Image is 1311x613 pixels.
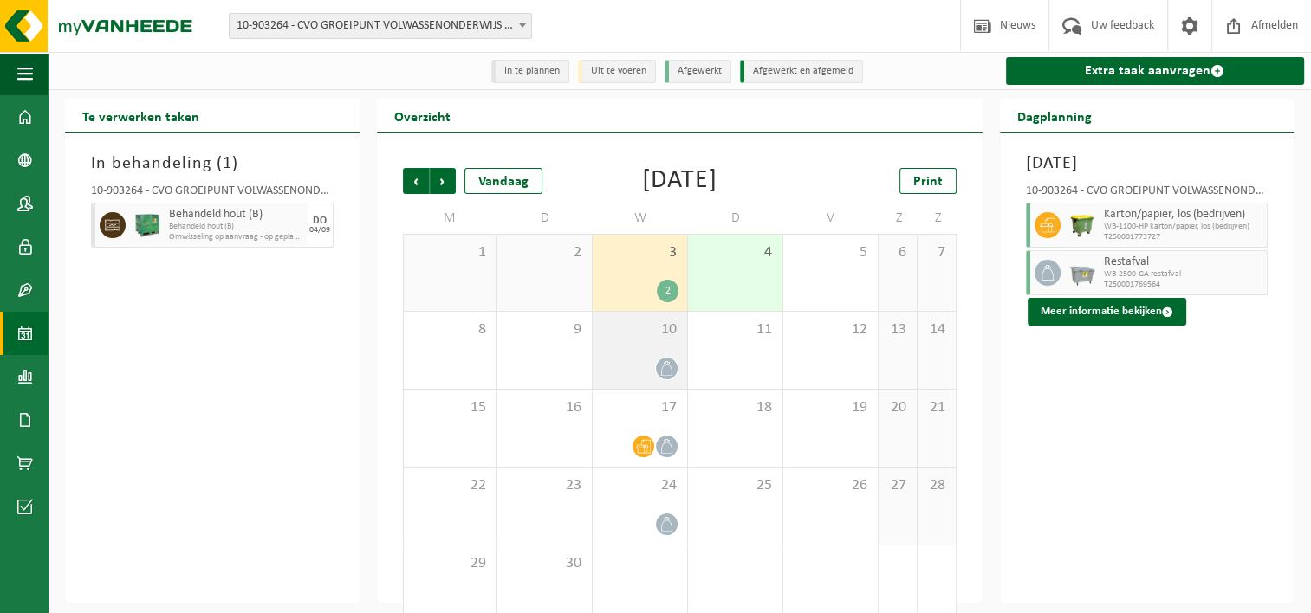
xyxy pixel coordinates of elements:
[1026,185,1269,203] div: 10-903264 - CVO GROEIPUNT VOLWASSENONDERWIJS - LOKEREN
[169,232,303,242] span: Omwisseling op aanvraag - op geplande route (incl. verwerking)
[412,398,489,417] span: 15
[65,99,217,132] h2: Te verwerken taken
[665,60,731,83] li: Afgewerkt
[1104,232,1263,242] span: T250001773727
[229,13,532,39] span: 10-903264 - CVO GROEIPUNT VOLWASSENONDERWIJS - LOKEREN
[601,398,678,417] span: 17
[926,243,947,262] span: 7
[1000,99,1109,132] h2: Dagplanning
[1006,57,1305,85] a: Extra taak aanvragen
[740,60,863,83] li: Afgewerkt en afgemeld
[697,243,774,262] span: 4
[491,60,569,83] li: In te plannen
[1026,151,1269,177] h3: [DATE]
[506,554,583,573] span: 30
[134,212,160,238] img: PB-HB-1400-HPE-GN-01
[601,320,678,339] span: 10
[926,320,947,339] span: 14
[792,398,869,417] span: 19
[230,14,531,38] span: 10-903264 - CVO GROEIPUNT VOLWASSENONDERWIJS - LOKEREN
[1069,212,1095,238] img: WB-1100-HPE-GN-50
[887,476,908,495] span: 27
[313,216,327,226] div: DO
[169,222,303,232] span: Behandeld hout (B)
[1104,255,1263,269] span: Restafval
[688,203,783,234] td: D
[377,99,468,132] h2: Overzicht
[926,476,947,495] span: 28
[506,398,583,417] span: 16
[506,476,583,495] span: 23
[697,476,774,495] span: 25
[792,243,869,262] span: 5
[578,60,656,83] li: Uit te voeren
[918,203,957,234] td: Z
[593,203,688,234] td: W
[792,476,869,495] span: 26
[1104,280,1263,290] span: T250001769564
[899,168,957,194] a: Print
[412,243,489,262] span: 1
[887,398,908,417] span: 20
[506,320,583,339] span: 9
[601,476,678,495] span: 24
[464,168,542,194] div: Vandaag
[697,398,774,417] span: 18
[913,175,943,189] span: Print
[1104,222,1263,232] span: WB-1100-HP karton/papier, los (bedrijven)
[223,155,232,172] span: 1
[887,320,908,339] span: 13
[403,168,429,194] span: Vorige
[879,203,918,234] td: Z
[412,554,489,573] span: 29
[412,320,489,339] span: 8
[601,243,678,262] span: 3
[783,203,879,234] td: V
[1028,298,1186,326] button: Meer informatie bekijken
[887,243,908,262] span: 6
[91,185,334,203] div: 10-903264 - CVO GROEIPUNT VOLWASSENONDERWIJS - LOKEREN
[1104,208,1263,222] span: Karton/papier, los (bedrijven)
[169,208,303,222] span: Behandeld hout (B)
[309,226,330,235] div: 04/09
[642,168,717,194] div: [DATE]
[497,203,593,234] td: D
[506,243,583,262] span: 2
[1069,260,1095,286] img: WB-2500-GAL-GY-01
[91,151,334,177] h3: In behandeling ( )
[430,168,456,194] span: Volgende
[657,280,678,302] div: 2
[1104,269,1263,280] span: WB-2500-GA restafval
[792,320,869,339] span: 12
[926,398,947,417] span: 21
[697,320,774,339] span: 11
[412,476,489,495] span: 22
[403,203,498,234] td: M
